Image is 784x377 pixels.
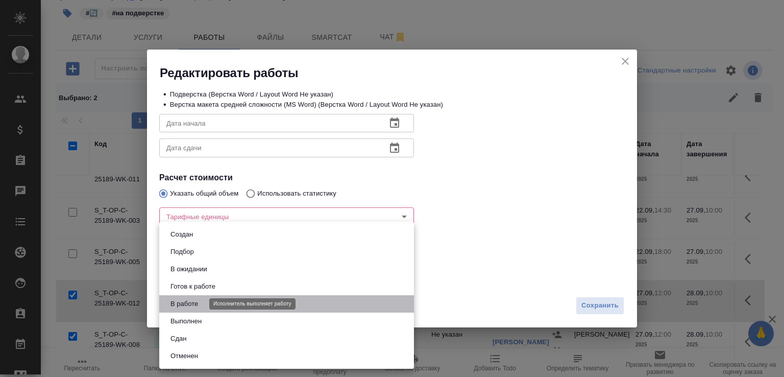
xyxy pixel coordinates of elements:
[167,281,218,292] button: Готов к работе
[167,246,197,257] button: Подбор
[167,350,201,362] button: Отменен
[167,316,205,327] button: Выполнен
[167,229,196,240] button: Создан
[167,333,189,344] button: Сдан
[167,264,210,275] button: В ожидании
[167,298,201,310] button: В работе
